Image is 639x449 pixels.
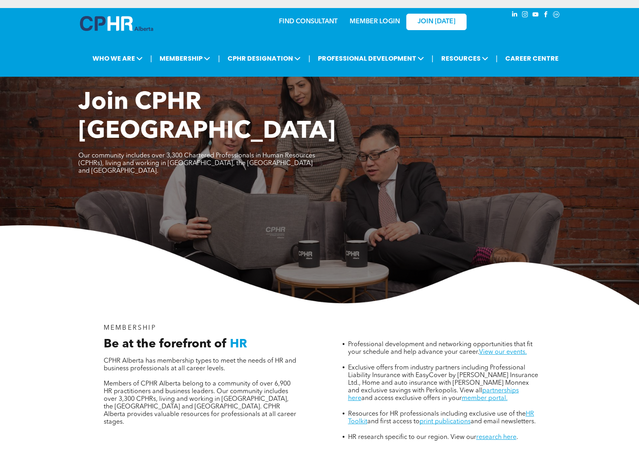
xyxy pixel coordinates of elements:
span: Join CPHR [GEOGRAPHIC_DATA] [78,91,336,144]
a: FIND CONSULTANT [279,18,338,25]
a: instagram [520,10,529,21]
a: Social network [552,10,561,21]
span: and email newsletters. [471,418,536,425]
li: | [496,50,498,67]
a: MEMBER LOGIN [350,18,400,25]
span: Resources for HR professionals including exclusive use of the [348,411,526,417]
a: member portal. [462,395,508,402]
a: research here [476,434,516,441]
span: RESOURCES [439,51,491,66]
a: CAREER CENTRE [503,51,561,66]
span: PROFESSIONAL DEVELOPMENT [315,51,426,66]
span: JOIN [DATE] [418,18,455,26]
span: HR research specific to our region. View our [348,434,476,441]
a: print publications [420,418,471,425]
span: Exclusive offers from industry partners including Professional Liability Insurance with EasyCover... [348,365,538,394]
span: Our community includes over 3,300 Chartered Professionals in Human Resources (CPHRs), living and ... [78,153,315,174]
span: CPHR Alberta has membership types to meet the needs of HR and business professionals at all caree... [104,358,296,372]
img: A blue and white logo for cp alberta [80,16,153,31]
span: MEMBERSHIP [104,325,156,331]
span: Professional development and networking opportunities that fit your schedule and help advance you... [348,341,532,355]
span: and access exclusive offers in your [361,395,462,402]
span: Be at the forefront of [104,338,227,350]
li: | [308,50,310,67]
a: linkedin [510,10,519,21]
a: facebook [541,10,550,21]
li: | [218,50,220,67]
a: JOIN [DATE] [406,14,467,30]
a: youtube [531,10,540,21]
li: | [432,50,434,67]
span: MEMBERSHIP [157,51,213,66]
span: . [516,434,518,441]
span: WHO WE ARE [90,51,145,66]
a: View our events. [479,349,527,355]
span: Members of CPHR Alberta belong to a community of over 6,900 HR practitioners and business leaders... [104,381,296,425]
span: CPHR DESIGNATION [225,51,303,66]
span: and first access to [367,418,420,425]
span: HR [230,338,247,350]
li: | [150,50,152,67]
